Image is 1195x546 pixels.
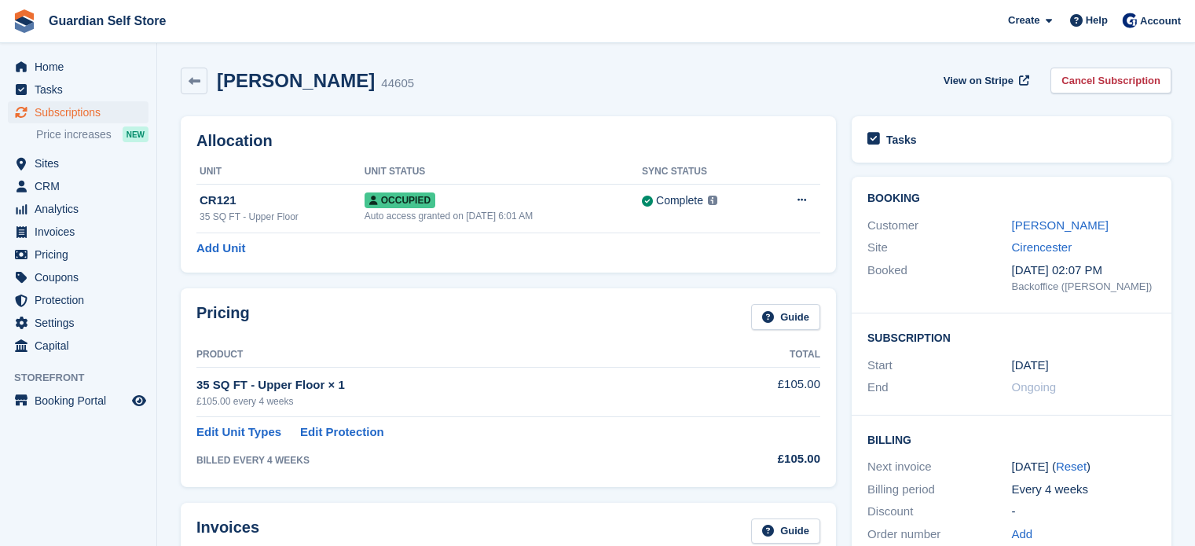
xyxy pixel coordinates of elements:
a: menu [8,101,148,123]
span: Help [1086,13,1108,28]
a: Edit Unit Types [196,423,281,442]
h2: Allocation [196,132,820,150]
a: Reset [1056,460,1087,473]
a: menu [8,266,148,288]
a: menu [8,244,148,266]
span: Coupons [35,266,129,288]
th: Total [705,343,820,368]
a: menu [8,175,148,197]
div: Discount [867,503,1012,521]
div: 44605 [381,75,414,93]
a: menu [8,198,148,220]
a: Guide [751,519,820,544]
time: 2024-07-11 23:00:00 UTC [1012,357,1049,375]
th: Unit [196,159,365,185]
div: 35 SQ FT - Upper Floor × 1 [196,376,705,394]
h2: Subscription [867,329,1156,345]
span: Pricing [35,244,129,266]
div: - [1012,503,1157,521]
a: Price increases NEW [36,126,148,143]
span: Storefront [14,370,156,386]
div: £105.00 [705,450,820,468]
a: Guide [751,304,820,330]
a: Preview store [130,391,148,410]
div: [DATE] 02:07 PM [1012,262,1157,280]
div: £105.00 every 4 weeks [196,394,705,409]
span: Subscriptions [35,101,129,123]
a: menu [8,335,148,357]
h2: Invoices [196,519,259,544]
div: Complete [656,192,703,209]
div: BILLED EVERY 4 WEEKS [196,453,705,467]
td: £105.00 [705,367,820,416]
span: Tasks [35,79,129,101]
div: CR121 [200,192,365,210]
span: Price increases [36,127,112,142]
a: menu [8,221,148,243]
a: menu [8,390,148,412]
div: End [867,379,1012,397]
div: Every 4 weeks [1012,481,1157,499]
span: Sites [35,152,129,174]
span: Home [35,56,129,78]
div: Backoffice ([PERSON_NAME]) [1012,279,1157,295]
div: Order number [867,526,1012,544]
span: View on Stripe [944,73,1014,89]
img: Tom Scott [1122,13,1138,28]
img: icon-info-grey-7440780725fd019a000dd9b08b2336e03edf1995a4989e88bcd33f0948082b44.svg [708,196,717,205]
span: Capital [35,335,129,357]
div: Booked [867,262,1012,295]
th: Product [196,343,705,368]
a: menu [8,312,148,334]
span: Protection [35,289,129,311]
img: stora-icon-8386f47178a22dfd0bd8f6a31ec36ba5ce8667c1dd55bd0f319d3a0aa187defe.svg [13,9,36,33]
div: NEW [123,126,148,142]
a: Cancel Subscription [1050,68,1171,93]
h2: Billing [867,431,1156,447]
div: Customer [867,217,1012,235]
span: Invoices [35,221,129,243]
h2: Tasks [886,133,917,147]
a: View on Stripe [937,68,1032,93]
a: Cirencester [1012,240,1072,254]
h2: [PERSON_NAME] [217,70,375,91]
div: Start [867,357,1012,375]
a: Add Unit [196,240,245,258]
div: Site [867,239,1012,257]
div: Billing period [867,481,1012,499]
span: Occupied [365,192,435,208]
th: Sync Status [642,159,766,185]
h2: Booking [867,192,1156,205]
a: [PERSON_NAME] [1012,218,1109,232]
a: menu [8,56,148,78]
h2: Pricing [196,304,250,330]
div: Auto access granted on [DATE] 6:01 AM [365,209,642,223]
a: menu [8,289,148,311]
a: menu [8,79,148,101]
span: Ongoing [1012,380,1057,394]
span: Account [1140,13,1181,29]
div: [DATE] ( ) [1012,458,1157,476]
a: Add [1012,526,1033,544]
span: CRM [35,175,129,197]
div: 35 SQ FT - Upper Floor [200,210,365,224]
a: Edit Protection [300,423,384,442]
a: menu [8,152,148,174]
span: Create [1008,13,1039,28]
span: Settings [35,312,129,334]
span: Analytics [35,198,129,220]
div: Next invoice [867,458,1012,476]
a: Guardian Self Store [42,8,172,34]
span: Booking Portal [35,390,129,412]
th: Unit Status [365,159,642,185]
